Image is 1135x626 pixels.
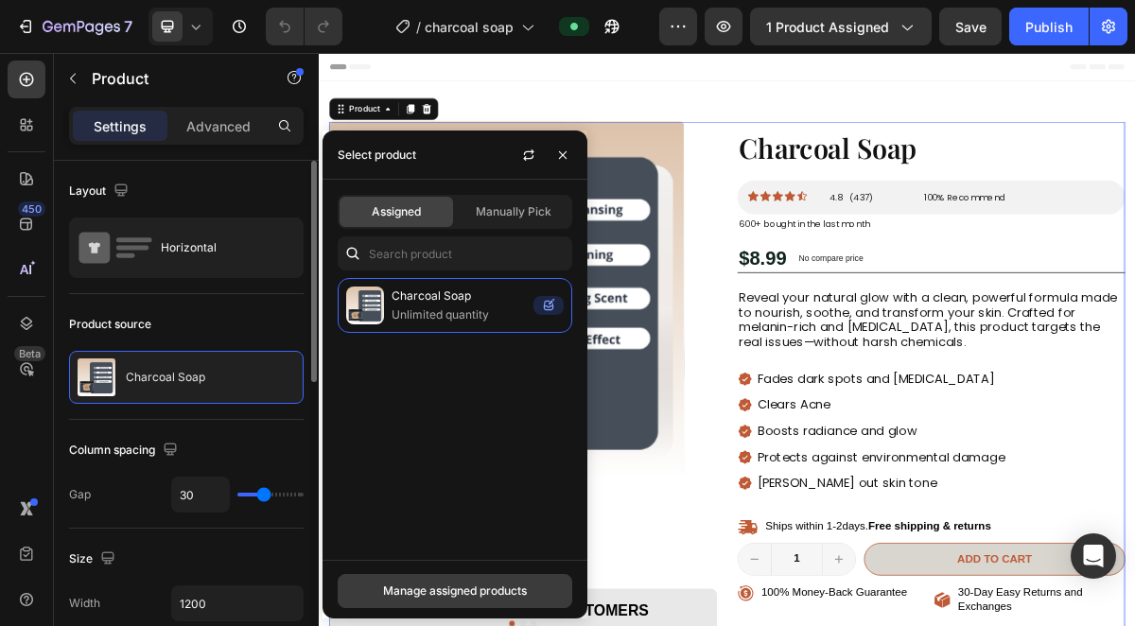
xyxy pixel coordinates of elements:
div: Open Intercom Messenger [1071,533,1116,579]
button: Save [939,8,1002,45]
iframe: Design area [319,53,1135,626]
div: Select product [338,147,416,164]
span: / [416,17,421,37]
span: Save [955,19,987,35]
input: Auto [172,478,229,512]
p: Product [92,67,253,90]
div: Size [69,547,119,572]
span: Assigned [372,203,421,220]
span: 1 product assigned [766,17,889,37]
p: Clears Acne [609,474,953,504]
img: product feature img [78,358,115,396]
div: Product [38,69,88,86]
div: Gap [69,486,91,503]
div: Horizontal [161,226,276,270]
p: Charcoal Soap [392,287,526,305]
h1: Charcoal Soap [582,96,1121,167]
button: Publish [1009,8,1089,45]
p: Unlimited quantity [392,305,526,324]
div: Beta [14,346,45,361]
p: Advanced [186,116,251,136]
div: Publish [1025,17,1073,37]
button: Manage assigned products [338,574,572,608]
p: Fades dark spots and [MEDICAL_DATA] [609,438,953,468]
p: 4.8 (437) [709,193,771,209]
input: Search in Settings & Advanced [338,236,572,270]
p: [PERSON_NAME] out skin tone [609,583,953,613]
p: Charcoal Soap [126,371,205,384]
div: Manage assigned products [383,583,527,600]
input: Auto [172,586,303,620]
span: charcoal soap [425,17,514,37]
p: 100% Recommend [841,193,954,209]
p: Boosts radiance and glow [609,510,953,540]
span: Manually Pick [476,203,551,220]
p: No compare price [667,280,757,291]
img: collections [346,287,384,324]
p: Settings [94,116,147,136]
p: Reveal your natural glow with a clean, powerful formula made to nourish, soothe, and transform yo... [584,329,1119,410]
p: 600+ bought in the last month [584,230,1119,246]
div: Column spacing [69,438,182,463]
p: Protects against environmental damage [609,547,953,577]
div: Width [69,595,100,612]
div: Undo/Redo [266,8,342,45]
div: $8.99 [582,267,652,304]
button: 1 product assigned [750,8,932,45]
p: 7 [124,15,132,38]
div: Product source [69,316,151,333]
button: 7 [8,8,141,45]
div: Layout [69,179,132,204]
div: 450 [18,201,45,217]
